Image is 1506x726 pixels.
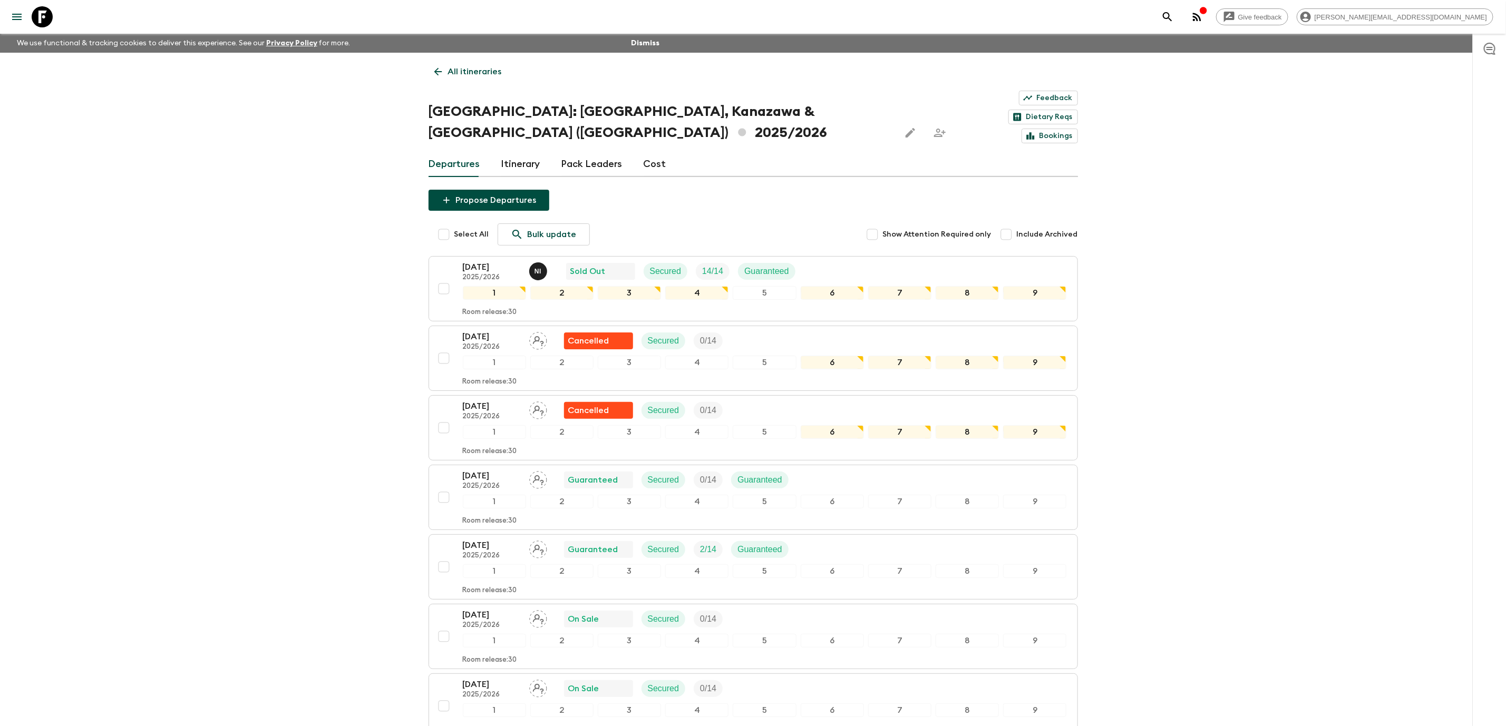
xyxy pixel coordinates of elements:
[936,634,999,647] div: 8
[868,703,931,717] div: 7
[1157,6,1178,27] button: search adventures
[1216,8,1288,25] a: Give feedback
[463,609,521,621] p: [DATE]
[598,495,661,508] div: 3
[1003,703,1066,717] div: 9
[700,682,716,695] p: 0 / 14
[733,703,796,717] div: 5
[801,634,864,647] div: 6
[801,425,864,439] div: 6
[648,474,679,486] p: Secured
[1003,564,1066,578] div: 9
[936,495,999,508] div: 8
[1003,495,1066,508] div: 9
[700,404,716,417] p: 0 / 14
[463,378,517,386] p: Room release: 30
[694,472,723,488] div: Trip Fill
[648,404,679,417] p: Secured
[463,330,521,343] p: [DATE]
[463,586,517,595] p: Room release: 30
[529,405,547,413] span: Assign pack leader
[429,256,1078,321] button: [DATE]2025/2026Naoya IshidaSold OutSecuredTrip FillGuaranteed123456789Room release:30
[463,539,521,552] p: [DATE]
[744,265,789,278] p: Guaranteed
[694,541,723,558] div: Trip Fill
[868,425,931,439] div: 7
[463,308,517,317] p: Room release: 30
[1003,634,1066,647] div: 9
[568,682,599,695] p: On Sale
[463,495,526,508] div: 1
[644,152,666,177] a: Cost
[1003,286,1066,300] div: 9
[929,122,950,143] span: Share this itinerary
[936,356,999,369] div: 8
[6,6,27,27] button: menu
[642,402,686,419] div: Secured
[535,267,541,276] p: N I
[429,152,480,177] a: Departures
[429,604,1078,669] button: [DATE]2025/2026Assign pack leaderOn SaleSecuredTrip Fill123456789Room release:30
[737,543,782,556] p: Guaranteed
[530,425,594,439] div: 2
[801,564,864,578] div: 6
[868,564,931,578] div: 7
[648,335,679,347] p: Secured
[463,343,521,351] p: 2025/2026
[1297,8,1493,25] div: [PERSON_NAME][EMAIL_ADDRESS][DOMAIN_NAME]
[733,564,796,578] div: 5
[733,495,796,508] div: 5
[598,286,661,300] div: 3
[429,101,891,143] h1: [GEOGRAPHIC_DATA]: [GEOGRAPHIC_DATA], Kanazawa & [GEOGRAPHIC_DATA] ([GEOGRAPHIC_DATA]) 2025/2026
[628,36,662,51] button: Dismiss
[530,703,594,717] div: 2
[501,152,540,177] a: Itinerary
[733,425,796,439] div: 5
[529,335,547,344] span: Assign pack leader
[1003,356,1066,369] div: 9
[598,564,661,578] div: 3
[700,335,716,347] p: 0 / 14
[733,634,796,647] div: 5
[1008,110,1078,124] a: Dietary Reqs
[936,286,999,300] div: 8
[700,474,716,486] p: 0 / 14
[648,613,679,625] p: Secured
[463,678,521,691] p: [DATE]
[463,552,521,560] p: 2025/2026
[463,286,526,300] div: 1
[266,40,317,47] a: Privacy Policy
[642,680,686,697] div: Secured
[463,425,526,439] div: 1
[529,613,547,622] span: Assign pack leader
[568,404,609,417] p: Cancelled
[694,402,723,419] div: Trip Fill
[429,190,549,211] button: Propose Departures
[598,356,661,369] div: 3
[868,356,931,369] div: 7
[530,634,594,647] div: 2
[463,447,517,456] p: Room release: 30
[463,482,521,490] p: 2025/2026
[463,261,521,273] p: [DATE]
[650,265,682,278] p: Secured
[568,543,618,556] p: Guaranteed
[463,656,517,664] p: Room release: 30
[642,611,686,627] div: Secured
[598,634,661,647] div: 3
[568,474,618,486] p: Guaranteed
[429,61,508,82] a: All itineraries
[429,465,1078,530] button: [DATE]2025/2026Assign pack leaderGuaranteedSecuredTrip FillGuaranteed123456789Room release:30
[801,286,864,300] div: 6
[900,122,921,143] button: Edit this itinerary
[801,495,864,508] div: 6
[733,356,796,369] div: 5
[648,682,679,695] p: Secured
[801,356,864,369] div: 6
[463,517,517,525] p: Room release: 30
[529,474,547,483] span: Assign pack leader
[694,611,723,627] div: Trip Fill
[883,229,992,240] span: Show Attention Required only
[1309,13,1493,21] span: [PERSON_NAME][EMAIL_ADDRESS][DOMAIN_NAME]
[1003,425,1066,439] div: 9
